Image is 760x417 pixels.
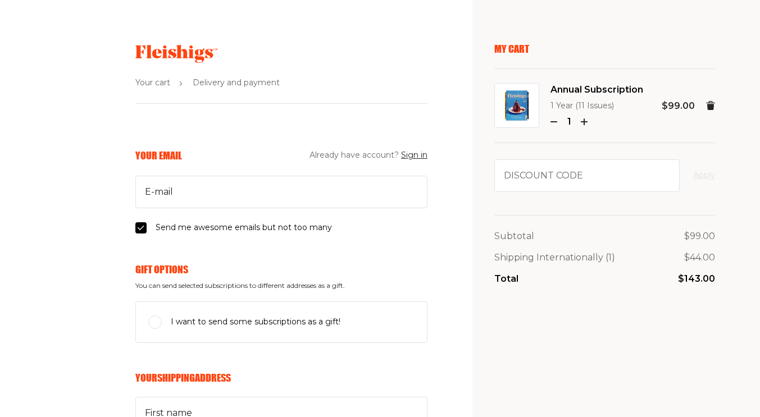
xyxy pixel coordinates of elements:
[494,43,715,55] p: My Cart
[494,229,534,244] p: Subtotal
[135,263,427,276] h6: Gift Options
[193,76,280,90] span: Delivery and payment
[135,149,182,162] h6: Your Email
[401,149,427,162] button: Sign in
[684,229,715,244] p: $99.00
[678,272,715,286] p: $143.00
[550,99,643,113] p: 1 Year (11 Issues)
[135,176,427,208] input: E-mail
[684,250,715,265] p: $44.00
[148,315,162,329] input: I want to send some subscriptions as a gift!
[505,90,529,121] img: Annual Subscription Image
[494,272,518,286] p: Total
[550,83,643,97] span: Annual Subscription
[135,222,147,233] input: Send me awesome emails but not too many
[135,282,427,290] span: You can send selected subscriptions to different addresses as a gift.
[171,315,340,329] span: I want to send some subscriptions as a gift!
[135,76,170,90] span: Your cart
[156,221,332,235] span: Send me awesome emails but not too many
[135,372,427,384] h6: Your Shipping Address
[310,149,427,162] span: Already have account?
[693,169,715,182] button: Apply
[494,250,615,265] p: Shipping Internationally ( 1 )
[562,114,576,129] p: 1
[494,159,680,192] input: Discount code
[662,99,695,113] p: $99.00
